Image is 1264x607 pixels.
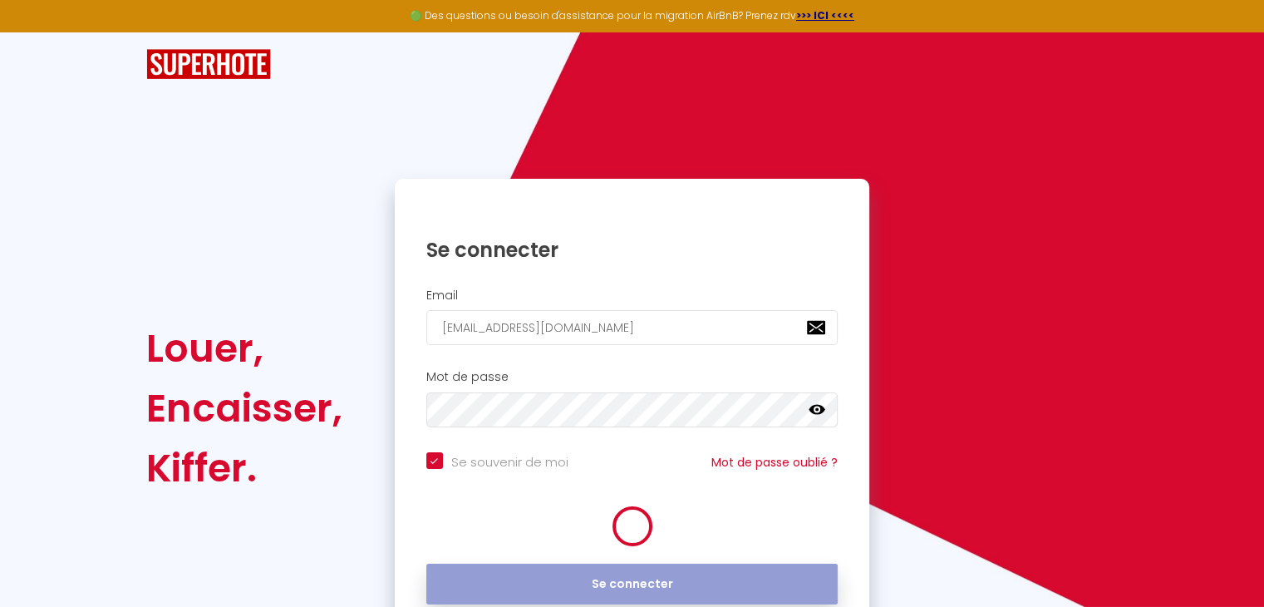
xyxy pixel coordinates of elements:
h2: Mot de passe [426,370,839,384]
h2: Email [426,289,839,303]
a: Mot de passe oublié ? [711,454,838,471]
div: Louer, [146,318,342,378]
img: SuperHote logo [146,49,271,80]
button: Se connecter [426,564,839,605]
h1: Se connecter [426,237,839,263]
div: Kiffer. [146,438,342,498]
a: >>> ICI <<<< [796,8,854,22]
div: Encaisser, [146,378,342,438]
input: Ton Email [426,310,839,345]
